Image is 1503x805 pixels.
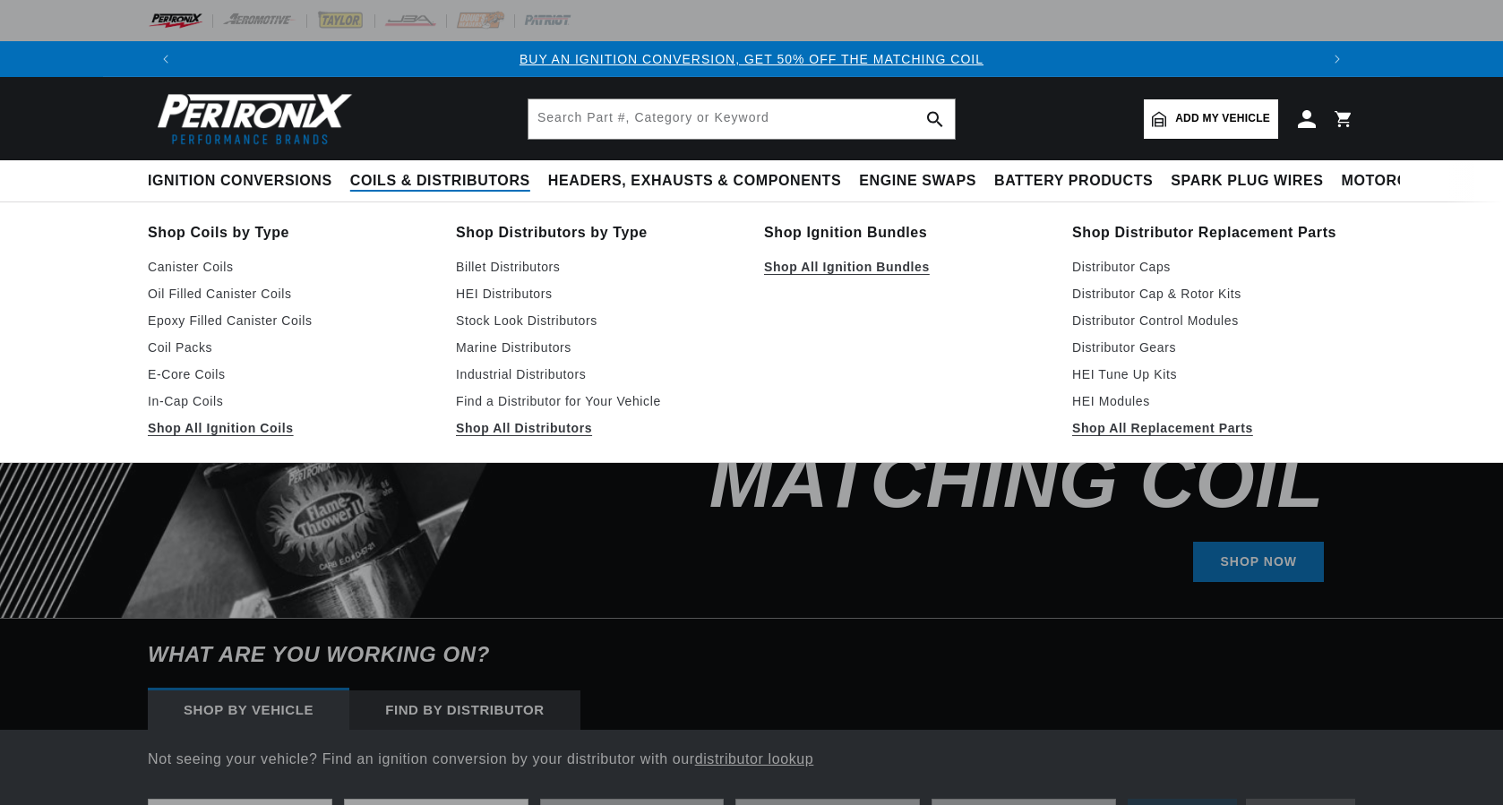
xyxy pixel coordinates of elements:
[350,172,530,191] span: Coils & Distributors
[548,172,841,191] span: Headers, Exhausts & Components
[850,160,985,202] summary: Engine Swaps
[994,172,1153,191] span: Battery Products
[859,172,976,191] span: Engine Swaps
[1072,337,1355,358] a: Distributor Gears
[1193,542,1324,582] a: SHOP NOW
[148,390,431,412] a: In-Cap Coils
[1333,160,1457,202] summary: Motorcycle
[148,160,341,202] summary: Ignition Conversions
[103,41,1400,77] slideshow-component: Translation missing: en.sections.announcements.announcement_bar
[1319,41,1355,77] button: Translation missing: en.sections.announcements.next_announcement
[456,256,739,278] a: Billet Distributors
[148,690,349,730] div: Shop by vehicle
[148,41,184,77] button: Translation missing: en.sections.announcements.previous_announcement
[341,160,539,202] summary: Coils & Distributors
[148,88,354,150] img: Pertronix
[1072,390,1355,412] a: HEI Modules
[148,220,431,245] a: Shop Coils by Type
[1072,364,1355,385] a: HEI Tune Up Kits
[764,256,1047,278] a: Shop All Ignition Bundles
[1162,160,1332,202] summary: Spark Plug Wires
[184,49,1319,69] div: 1 of 3
[1171,172,1323,191] span: Spark Plug Wires
[148,417,431,439] a: Shop All Ignition Coils
[915,99,955,139] button: search button
[520,52,983,66] a: BUY AN IGNITION CONVERSION, GET 50% OFF THE MATCHING COIL
[148,256,431,278] a: Canister Coils
[456,417,739,439] a: Shop All Distributors
[1072,310,1355,331] a: Distributor Control Modules
[1175,110,1270,127] span: Add my vehicle
[456,364,739,385] a: Industrial Distributors
[148,364,431,385] a: E-Core Coils
[558,254,1324,513] h2: Buy an Ignition Conversion, Get 50% off the Matching Coil
[349,690,580,730] div: Find by Distributor
[539,160,850,202] summary: Headers, Exhausts & Components
[148,748,1355,771] p: Not seeing your vehicle? Find an ignition conversion by your distributor with our
[1144,99,1278,139] a: Add my vehicle
[695,751,814,766] a: distributor lookup
[103,619,1400,690] h6: What are you working on?
[528,99,955,139] input: Search Part #, Category or Keyword
[148,337,431,358] a: Coil Packs
[1342,172,1448,191] span: Motorcycle
[148,172,332,191] span: Ignition Conversions
[456,220,739,245] a: Shop Distributors by Type
[985,160,1162,202] summary: Battery Products
[1072,283,1355,304] a: Distributor Cap & Rotor Kits
[148,310,431,331] a: Epoxy Filled Canister Coils
[1072,256,1355,278] a: Distributor Caps
[456,390,739,412] a: Find a Distributor for Your Vehicle
[184,49,1319,69] div: Announcement
[456,337,739,358] a: Marine Distributors
[1072,220,1355,245] a: Shop Distributor Replacement Parts
[456,310,739,331] a: Stock Look Distributors
[148,283,431,304] a: Oil Filled Canister Coils
[456,283,739,304] a: HEI Distributors
[764,220,1047,245] a: Shop Ignition Bundles
[1072,417,1355,439] a: Shop All Replacement Parts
